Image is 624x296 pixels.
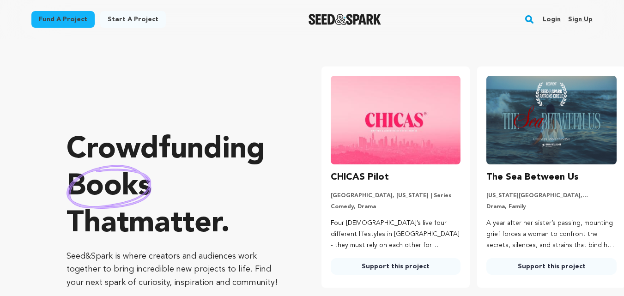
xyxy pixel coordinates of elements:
[309,14,381,25] a: Seed&Spark Homepage
[543,12,561,27] a: Login
[331,258,461,275] a: Support this project
[486,203,617,211] p: Drama, Family
[67,250,285,290] p: Seed&Spark is where creators and audiences work together to bring incredible new projects to life...
[309,14,381,25] img: Seed&Spark Logo Dark Mode
[568,12,593,27] a: Sign up
[331,170,389,185] h3: CHICAS Pilot
[331,203,461,211] p: Comedy, Drama
[486,76,617,164] img: The Sea Between Us image
[67,165,151,209] img: hand sketched image
[331,76,461,164] img: CHICAS Pilot image
[486,192,617,199] p: [US_STATE][GEOGRAPHIC_DATA], [US_STATE] | Film Short
[31,11,95,28] a: Fund a project
[129,209,221,239] span: matter
[67,132,285,242] p: Crowdfunding that .
[486,170,579,185] h3: The Sea Between Us
[486,218,617,251] p: A year after her sister’s passing, mounting grief forces a woman to confront the secrets, silence...
[486,258,617,275] a: Support this project
[100,11,166,28] a: Start a project
[331,192,461,199] p: [GEOGRAPHIC_DATA], [US_STATE] | Series
[331,218,461,251] p: Four [DEMOGRAPHIC_DATA]’s live four different lifestyles in [GEOGRAPHIC_DATA] - they must rely on...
